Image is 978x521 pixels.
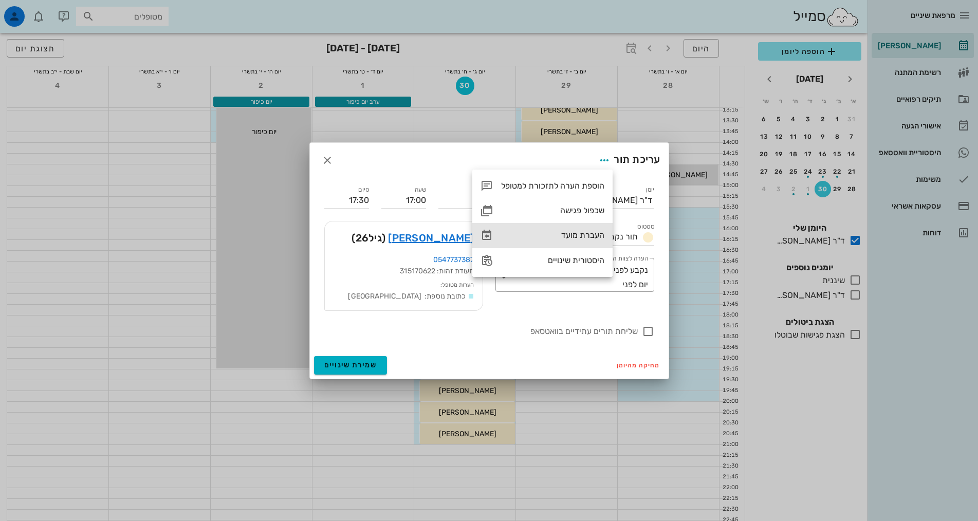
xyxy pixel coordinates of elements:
span: תור נקבע [605,232,638,241]
label: סיום [358,186,369,194]
div: שכפול פגישה [501,206,604,215]
span: 26 [356,232,369,244]
div: העברת מועד [501,230,604,240]
label: הערה לצוות המרפאה [594,255,648,263]
label: שליחת תורים עתידיים בוואטסאפ [324,326,638,337]
label: שעה [414,186,426,194]
small: הערות מטופל: [440,282,474,288]
div: יומןד"ר [PERSON_NAME] [552,192,654,209]
a: 0547737387 [433,255,474,264]
span: (גיל ) [352,230,385,246]
span: כתובת נוספת: [GEOGRAPHIC_DATA] [348,292,466,301]
div: הוספת הערה לתזכורת למטופל [501,181,604,191]
span: שמירת שינויים [324,361,377,369]
div: היסטורית שינויים [501,255,604,265]
button: שמירת שינויים [314,356,387,375]
label: יומן [645,186,654,194]
div: ד"ר [PERSON_NAME] [574,196,652,205]
a: [PERSON_NAME] [388,230,474,246]
label: סטטוס [637,223,654,231]
button: מחיקה מהיומן [613,358,665,373]
span: מחיקה מהיומן [617,362,660,369]
div: תעודת זהות: 315170622 [333,266,474,277]
div: עריכת תור [595,151,660,170]
div: סטטוסתור נקבע [495,229,654,246]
